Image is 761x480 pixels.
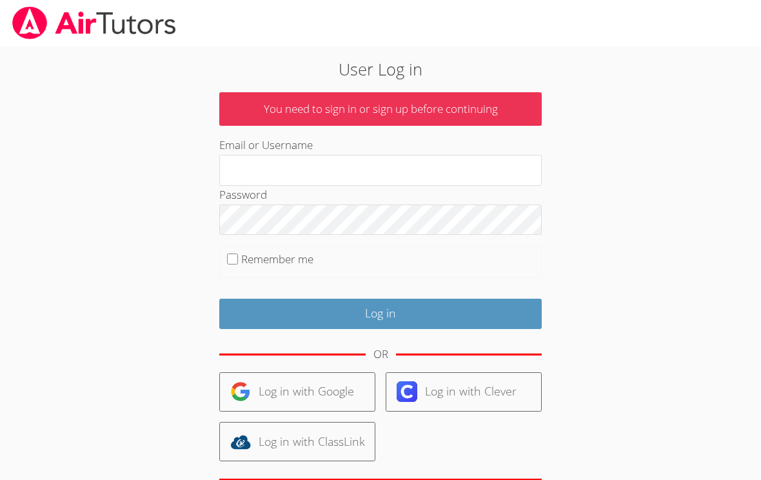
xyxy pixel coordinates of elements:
[175,57,586,81] h2: User Log in
[219,299,542,329] input: Log in
[230,432,251,452] img: classlink-logo-d6bb404cc1216ec64c9a2012d9dc4662098be43eaf13dc465df04b49fa7ab582.svg
[219,372,375,412] a: Log in with Google
[386,372,542,412] a: Log in with Clever
[11,6,177,39] img: airtutors_banner-c4298cdbf04f3fff15de1276eac7730deb9818008684d7c2e4769d2f7ddbe033.png
[373,345,388,364] div: OR
[219,187,267,202] label: Password
[219,137,313,152] label: Email or Username
[230,381,251,402] img: google-logo-50288ca7cdecda66e5e0955fdab243c47b7ad437acaf1139b6f446037453330a.svg
[219,92,542,126] p: You need to sign in or sign up before continuing
[241,252,313,266] label: Remember me
[219,422,375,461] a: Log in with ClassLink
[397,381,417,402] img: clever-logo-6eab21bc6e7a338710f1a6ff85c0baf02591cd810cc4098c63d3a4b26e2feb20.svg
